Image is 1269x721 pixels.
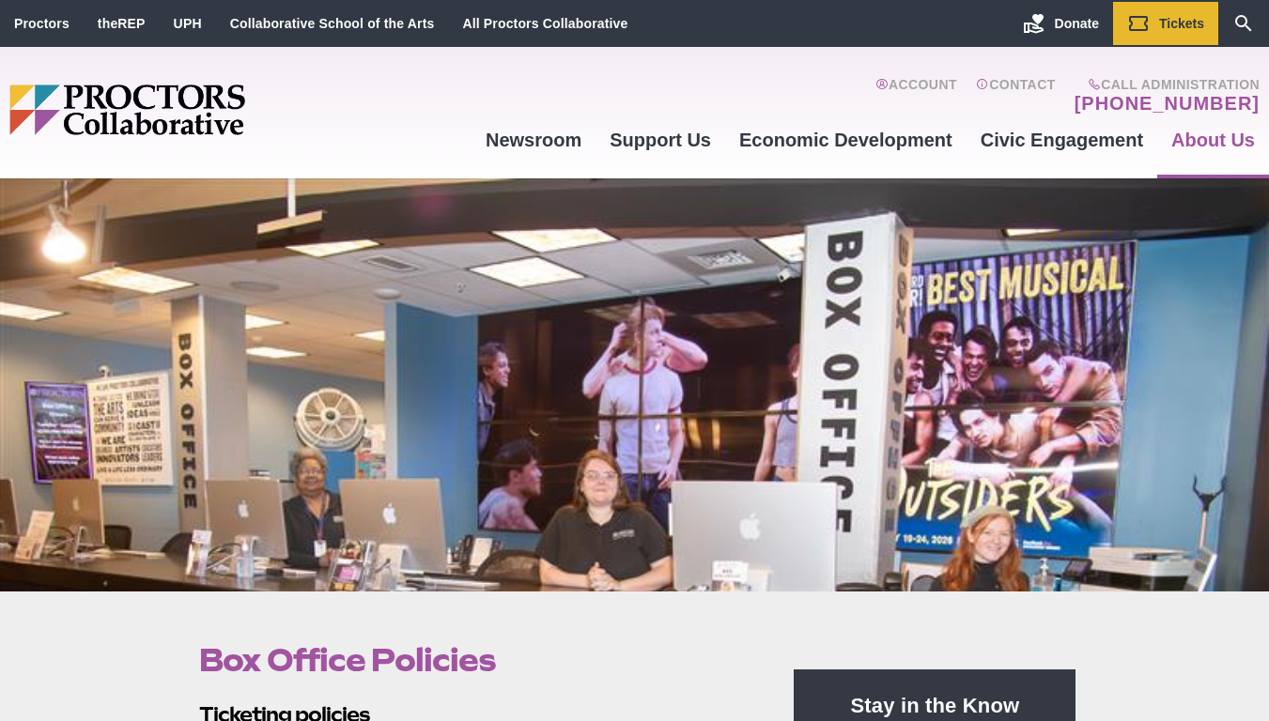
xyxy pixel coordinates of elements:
[14,16,70,31] a: Proctors
[1069,77,1260,92] span: Call Administration
[1218,2,1269,45] a: Search
[1159,16,1204,31] span: Tickets
[875,77,957,115] a: Account
[596,115,725,165] a: Support Us
[230,16,435,31] a: Collaborative School of the Arts
[1113,2,1218,45] a: Tickets
[1055,16,1099,31] span: Donate
[851,694,1020,717] strong: Stay in the Know
[174,16,202,31] a: UPH
[967,115,1157,165] a: Civic Engagement
[9,84,390,135] img: Proctors logo
[1157,115,1269,165] a: About Us
[98,16,146,31] a: theREP
[472,115,596,165] a: Newsroom
[462,16,627,31] a: All Proctors Collaborative
[1075,92,1260,115] a: [PHONE_NUMBER]
[199,642,751,678] h1: Box Office Policies
[725,115,967,165] a: Economic Development
[976,77,1056,115] a: Contact
[1009,2,1113,45] a: Donate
